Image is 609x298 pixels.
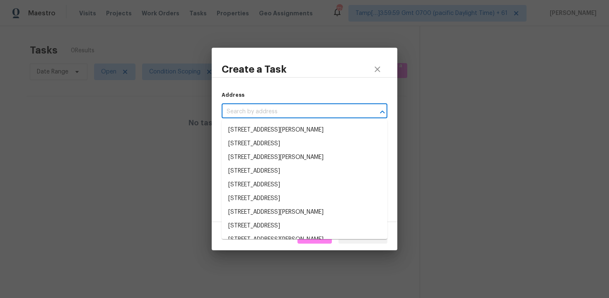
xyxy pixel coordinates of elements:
[367,59,387,79] button: close
[377,106,388,118] button: Close
[222,233,387,247] li: [STREET_ADDRESS][PERSON_NAME]
[222,178,387,192] li: [STREET_ADDRESS]
[222,205,387,219] li: [STREET_ADDRESS][PERSON_NAME]
[222,105,364,118] input: Search by address
[222,151,387,164] li: [STREET_ADDRESS][PERSON_NAME]
[222,164,387,178] li: [STREET_ADDRESS]
[222,192,387,205] li: [STREET_ADDRESS]
[222,64,287,75] h3: Create a Task
[222,123,387,137] li: [STREET_ADDRESS][PERSON_NAME]
[222,219,387,233] li: [STREET_ADDRESS]
[222,93,244,98] label: Address
[222,137,387,151] li: [STREET_ADDRESS]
